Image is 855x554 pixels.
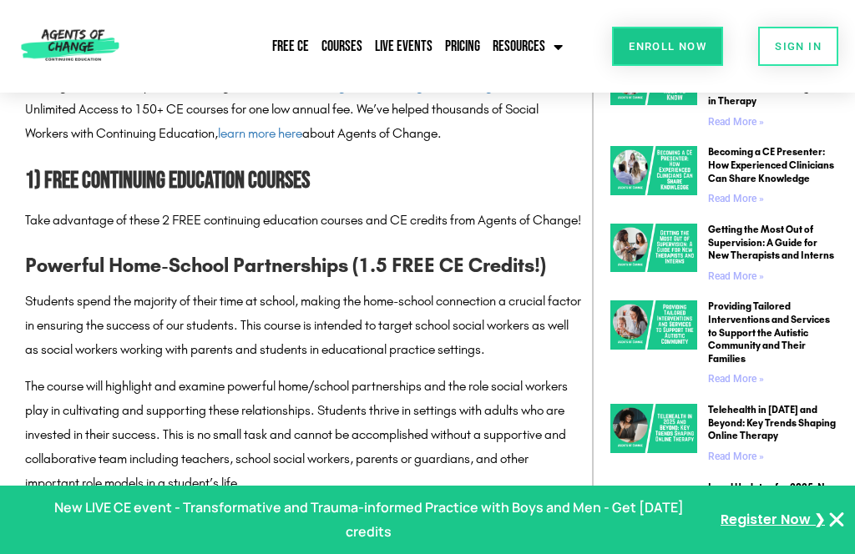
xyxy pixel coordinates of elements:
p: Students spend the majority of their time at school, making the home-school connection a crucial ... [25,290,584,361]
img: Providing Tailored Interventions and Services to Support the Autistic Community [610,300,697,349]
a: Legal Updates for 2025: New Laws and Regulations Affecting Therapists [708,481,838,519]
img: Legal Updates for 2025 New Laws and Regulations Affecting Therapists [610,481,697,530]
a: Register Now ❯ [721,508,825,532]
p: Take advantage of these 2 FREE continuing education courses and CE credits from Agents of Change! [25,209,584,233]
a: Getting the Most Out of Supervision: A Guide for New Therapists and Interns [708,224,834,261]
span: Enroll Now [629,41,706,52]
a: learn more here [218,125,302,141]
a: Becoming a CE Presenter How Experienced Clinicians Can Share Knowledge [610,146,697,211]
img: Getting the Most Out of Supervision A Guide for New Therapists and Interns [610,224,697,272]
a: Providing Tailored Interventions and Services to Support the Autistic Community [610,300,697,391]
p: New LIVE CE event - Transformative and Trauma-informed Practice with Boys and Men - Get [DATE] cr... [30,496,707,544]
a: Pricing [441,28,484,66]
a: SIGN IN [758,27,838,66]
a: Powerful Home-School Partnerships (1.5 FREE CE Credits!) [25,254,546,277]
a: Read more about AI in Mental Health: What Clinicians Need to Know About Artificial Intelligence i... [708,116,764,128]
a: Enroll Now [612,27,723,66]
a: Legal Updates for 2025 New Laws and Regulations Affecting Therapists [610,481,697,546]
img: Telehealth in 2025 and Beyond Key Trends Shaping Online Therapy [610,404,697,452]
a: Courses [317,28,367,66]
a: Providing Tailored Interventions and Services to Support the Autistic Community and Their Families [708,300,830,364]
a: Read more about Becoming a CE Presenter: How Experienced Clinicians Can Share Knowledge [708,193,764,204]
a: AI in Mental Health: What Clinicians Need to Know About Artificial Intelligence in Therapy [708,56,832,107]
a: Agents of Change Continuing Education [330,78,551,93]
a: Telehealth in 2025 and Beyond Key Trends Shaping Online Therapy [610,404,697,469]
a: Becoming a CE Presenter: How Experienced Clinicians Can Share Knowledge [708,146,834,184]
img: Becoming a CE Presenter How Experienced Clinicians Can Share Knowledge [610,146,697,194]
a: Getting the Most Out of Supervision A Guide for New Therapists and Interns [610,224,697,289]
a: Read more about Getting the Most Out of Supervision: A Guide for New Therapists and Interns [708,270,764,282]
h2: 1) FREE Continuing Education Courses [25,163,584,200]
a: Read more about Telehealth in 2025 and Beyond: Key Trends Shaping Online Therapy [708,451,764,462]
button: Close Banner [827,510,847,530]
p: The course will highlight and examine powerful home/school partnerships and the role social worke... [25,375,584,495]
p: Looking to cover all of your Continuing Education needs? offers Unlimited Access to 150+ CE cours... [25,74,584,146]
nav: Menu [181,28,567,66]
a: Free CE [268,28,313,66]
a: AI in Mental Health What Clinicians Need to Know [610,56,697,133]
a: Read more about Providing Tailored Interventions and Services to Support the Autistic Community a... [708,373,764,385]
a: Telehealth in [DATE] and Beyond: Key Trends Shaping Online Therapy [708,404,836,441]
a: Resources [488,28,567,66]
a: Live Events [371,28,437,66]
span: SIGN IN [775,41,822,52]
